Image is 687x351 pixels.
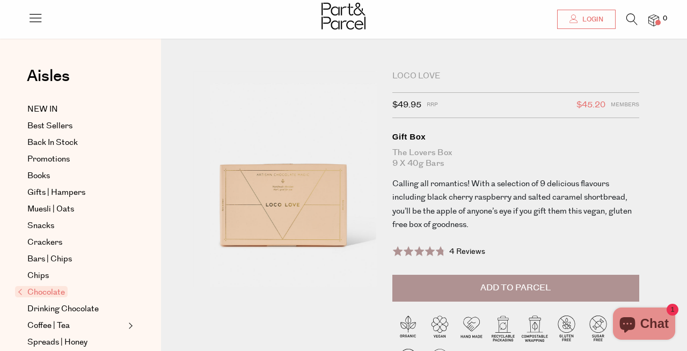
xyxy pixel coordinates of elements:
[27,170,125,182] a: Books
[27,186,125,199] a: Gifts | Hampers
[27,253,125,266] a: Bars | Chips
[27,236,62,249] span: Crackers
[126,319,133,332] button: Expand/Collapse Coffee | Tea
[27,203,125,216] a: Muesli | Oats
[15,286,68,297] span: Chocolate
[27,68,70,95] a: Aisles
[392,312,424,344] img: P_P-ICONS-Live_Bec_V11_Organic.svg
[610,308,678,342] inbox-online-store-chat: Shopify online store chat
[392,148,639,169] div: The Lovers Box 9 x 40g Bars
[27,220,54,232] span: Snacks
[321,3,366,30] img: Part&Parcel
[519,312,551,344] img: P_P-ICONS-Live_Bec_V11_Compostable_Wrapping.svg
[27,120,72,133] span: Best Sellers
[18,286,125,299] a: Chocolate
[27,336,125,349] a: Spreads | Honey
[27,170,50,182] span: Books
[27,153,70,166] span: Promotions
[424,312,456,344] img: P_P-ICONS-Live_Bec_V11_Vegan.svg
[27,303,99,316] span: Drinking Chocolate
[576,98,605,112] span: $45.20
[27,136,78,149] span: Back In Stock
[648,14,659,26] a: 0
[392,178,632,231] span: Calling all romantics! With a selection of 9 delicious flavours including black cherry raspberry ...
[582,312,614,344] img: P_P-ICONS-Live_Bec_V11_Sugar_Free.svg
[427,98,438,112] span: RRP
[611,98,639,112] span: Members
[27,220,125,232] a: Snacks
[480,282,551,294] span: Add to Parcel
[557,10,616,29] a: Login
[27,120,125,133] a: Best Sellers
[27,186,85,199] span: Gifts | Hampers
[27,269,125,282] a: Chips
[580,15,603,24] span: Login
[456,312,487,344] img: P_P-ICONS-Live_Bec_V11_Handmade.svg
[660,14,670,24] span: 0
[27,153,125,166] a: Promotions
[392,71,639,82] div: Loco Love
[27,236,125,249] a: Crackers
[27,319,125,332] a: Coffee | Tea
[27,269,49,282] span: Chips
[27,103,58,116] span: NEW IN
[27,64,70,88] span: Aisles
[27,203,74,216] span: Muesli | Oats
[193,71,376,287] img: Gift Box
[392,131,639,142] div: Gift Box
[449,246,485,257] span: 4 Reviews
[392,275,639,302] button: Add to Parcel
[27,319,70,332] span: Coffee | Tea
[27,136,125,149] a: Back In Stock
[392,98,421,112] span: $49.95
[27,303,125,316] a: Drinking Chocolate
[551,312,582,344] img: P_P-ICONS-Live_Bec_V11_Gluten_Free.svg
[27,103,125,116] a: NEW IN
[27,253,72,266] span: Bars | Chips
[27,336,87,349] span: Spreads | Honey
[487,312,519,344] img: P_P-ICONS-Live_Bec_V11_Recyclable_Packaging.svg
